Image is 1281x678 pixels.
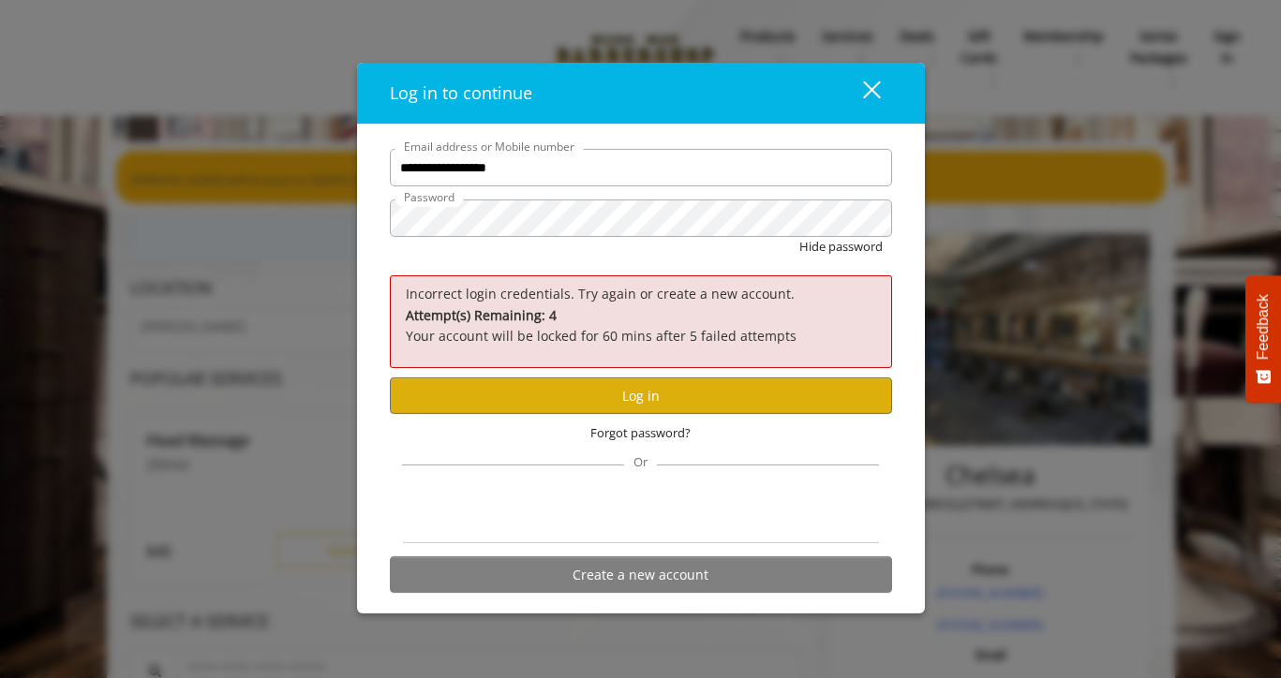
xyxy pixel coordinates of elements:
button: Create a new account [390,556,892,593]
input: Password [390,199,892,237]
button: Log in [390,377,892,414]
b: Attempt(s) Remaining: 4 [406,305,557,323]
span: Forgot password? [590,423,691,443]
span: Feedback [1255,294,1272,360]
span: Log in to continue [390,81,532,104]
span: Incorrect login credentials. Try again or create a new account. [406,285,795,302]
button: Hide password [799,237,883,257]
button: close dialog [828,74,892,112]
label: Password [395,188,464,206]
p: Your account will be locked for 60 mins after 5 failed attempts [406,304,876,346]
button: Feedback - Show survey [1245,275,1281,403]
span: Or [624,453,657,470]
div: close dialog [842,80,879,108]
iframe: Sign in with Google Button [545,490,736,531]
input: Email address or Mobile number [390,149,892,186]
label: Email address or Mobile number [395,138,584,155]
